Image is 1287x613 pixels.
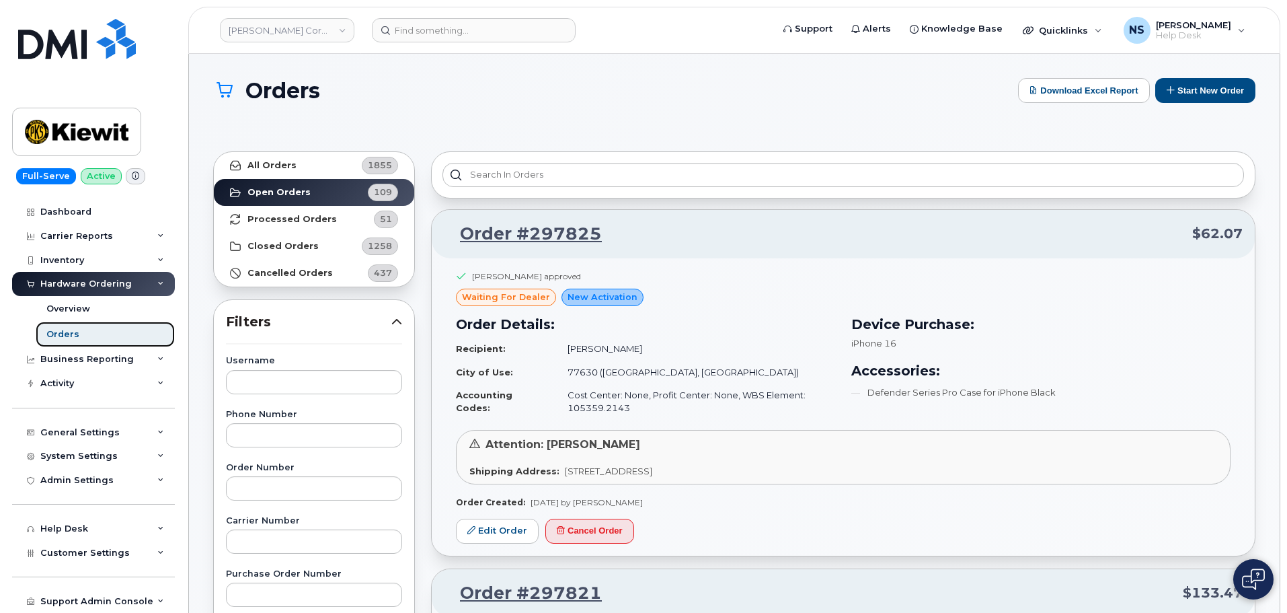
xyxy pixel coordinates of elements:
[456,390,512,413] strong: Accounting Codes:
[555,361,835,384] td: 77630 ([GEOGRAPHIC_DATA], [GEOGRAPHIC_DATA])
[1192,224,1243,244] span: $62.07
[456,314,835,334] h3: Order Details:
[214,179,414,206] a: Open Orders109
[226,570,402,579] label: Purchase Order Number
[456,497,525,507] strong: Order Created:
[851,338,896,349] span: iPhone 16
[1155,78,1255,103] button: Start New Order
[1242,569,1265,590] img: Open chat
[456,343,506,354] strong: Recipient:
[1183,583,1243,603] span: $133.47
[851,386,1231,399] li: Defender Series Pro Case for iPhone Black
[456,367,513,377] strong: City of Use:
[247,268,333,279] strong: Cancelled Orders
[462,291,550,303] span: waiting for dealer
[555,337,835,361] td: [PERSON_NAME]
[226,312,391,332] span: Filters
[226,410,402,419] label: Phone Number
[444,222,602,246] a: Order #297825
[374,186,392,199] span: 109
[247,241,319,252] strong: Closed Orders
[214,233,414,260] a: Closed Orders1258
[368,159,392,172] span: 1855
[851,314,1231,334] h3: Device Purchase:
[374,266,392,279] span: 437
[456,519,539,544] a: Edit Order
[380,213,392,225] span: 51
[226,357,402,365] label: Username
[368,240,392,252] span: 1258
[226,464,402,472] label: Order Number
[555,384,835,419] td: Cost Center: None, Profit Center: None, WBS Element: 105359.2143
[485,438,640,451] span: Attention: [PERSON_NAME]
[531,497,643,507] span: [DATE] by [PERSON_NAME]
[247,160,297,171] strong: All Orders
[545,519,634,544] button: Cancel Order
[565,466,652,476] span: [STREET_ADDRESS]
[245,79,320,102] span: Orders
[247,214,337,225] strong: Processed Orders
[469,466,559,476] strong: Shipping Address:
[214,206,414,233] a: Processed Orders51
[226,517,402,526] label: Carrier Number
[444,581,602,606] a: Order #297821
[568,291,637,303] span: New Activation
[472,271,581,282] div: [PERSON_NAME] approved
[851,361,1231,381] h3: Accessories:
[214,260,414,287] a: Cancelled Orders437
[442,163,1244,187] input: Search in orders
[247,187,311,198] strong: Open Orders
[214,152,414,179] a: All Orders1855
[1018,78,1150,103] button: Download Excel Report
